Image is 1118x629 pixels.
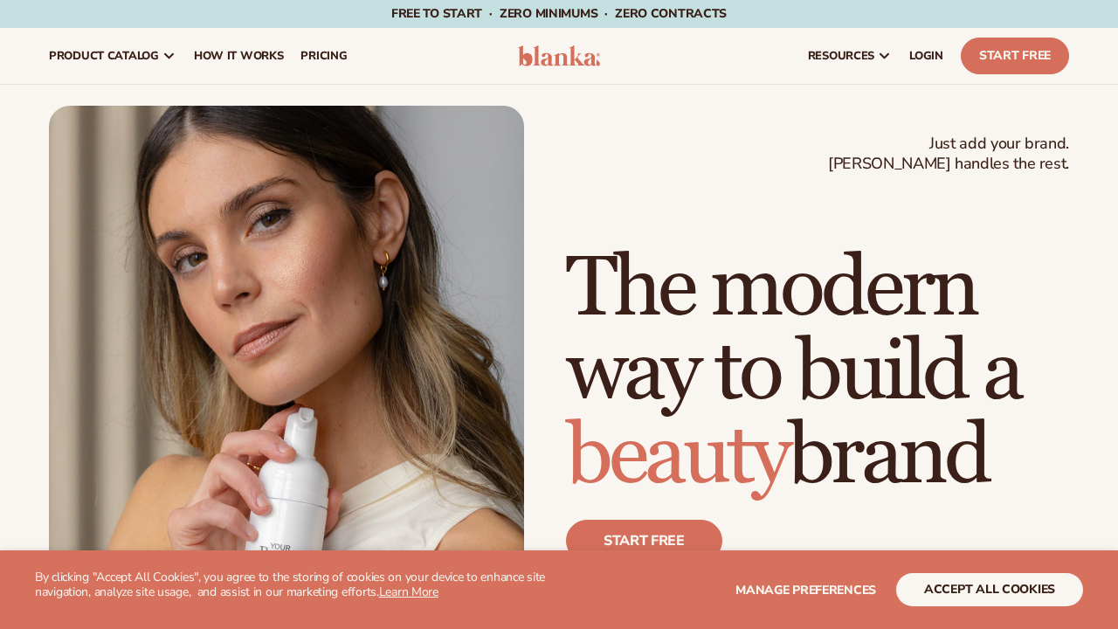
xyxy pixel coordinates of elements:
a: How It Works [185,28,293,84]
span: Manage preferences [735,582,876,598]
a: Start Free [961,38,1069,74]
span: How It Works [194,49,284,63]
a: Learn More [379,584,438,600]
img: logo [518,45,600,66]
a: Start free [566,520,722,562]
span: Just add your brand. [PERSON_NAME] handles the rest. [828,134,1069,175]
span: pricing [300,49,347,63]
a: resources [799,28,901,84]
span: Free to start · ZERO minimums · ZERO contracts [391,5,727,22]
span: resources [808,49,874,63]
p: By clicking "Accept All Cookies", you agree to the storing of cookies on your device to enhance s... [35,570,559,600]
a: product catalog [40,28,185,84]
h1: The modern way to build a brand [566,247,1069,499]
span: beauty [566,405,788,508]
button: Manage preferences [735,573,876,606]
span: LOGIN [909,49,943,63]
a: LOGIN [901,28,952,84]
a: pricing [292,28,355,84]
button: accept all cookies [896,573,1083,606]
span: product catalog [49,49,159,63]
